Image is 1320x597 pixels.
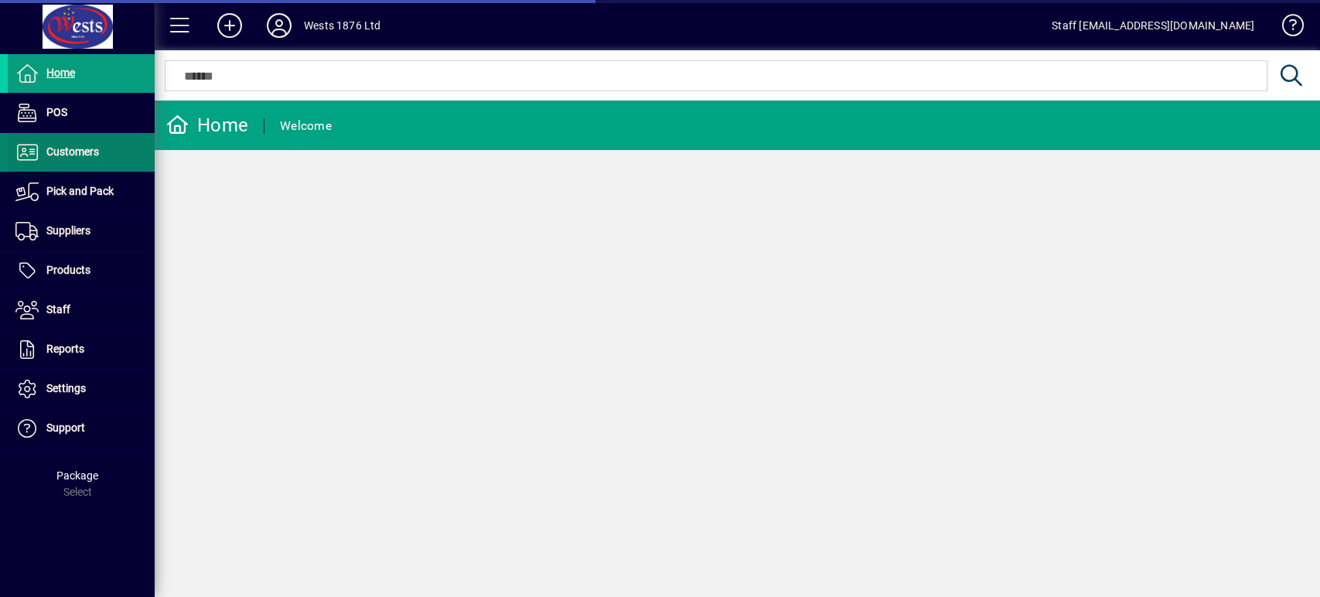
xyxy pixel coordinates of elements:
[46,264,90,276] span: Products
[280,114,332,138] div: Welcome
[1270,3,1301,53] a: Knowledge Base
[46,382,86,394] span: Settings
[1052,13,1254,38] div: Staff [EMAIL_ADDRESS][DOMAIN_NAME]
[8,330,155,369] a: Reports
[205,12,254,39] button: Add
[8,251,155,290] a: Products
[166,113,248,138] div: Home
[46,185,114,197] span: Pick and Pack
[46,145,99,158] span: Customers
[46,67,75,79] span: Home
[8,212,155,251] a: Suppliers
[46,106,67,118] span: POS
[56,469,98,482] span: Package
[46,343,84,355] span: Reports
[8,172,155,211] a: Pick and Pack
[46,303,70,316] span: Staff
[8,133,155,172] a: Customers
[254,12,304,39] button: Profile
[8,94,155,132] a: POS
[8,409,155,448] a: Support
[304,13,380,38] div: Wests 1876 Ltd
[46,421,85,434] span: Support
[46,224,90,237] span: Suppliers
[8,291,155,329] a: Staff
[8,370,155,408] a: Settings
